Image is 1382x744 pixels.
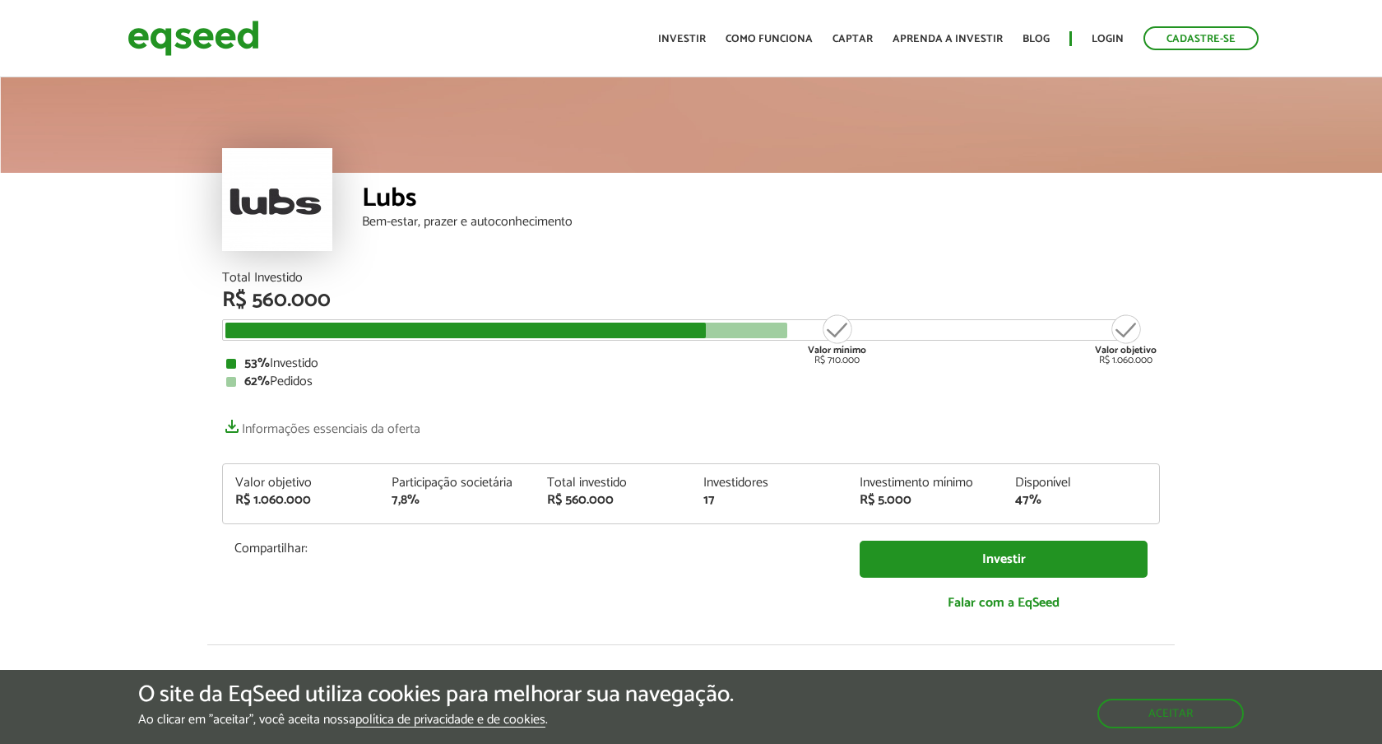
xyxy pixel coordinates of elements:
[726,34,813,44] a: Como funciona
[138,682,734,708] h5: O site da EqSeed utiliza cookies para melhorar sua navegação.
[138,712,734,728] p: Ao clicar em "aceitar", você aceita nossa .
[222,413,420,436] a: Informações essenciais da oferta
[832,34,873,44] a: Captar
[226,375,1156,388] div: Pedidos
[392,494,523,507] div: 7,8%
[226,357,1156,370] div: Investido
[362,185,1160,216] div: Lubs
[1095,313,1157,365] div: R$ 1.060.000
[806,313,868,365] div: R$ 710.000
[222,290,1160,311] div: R$ 560.000
[703,477,835,490] div: Investidores
[547,477,679,490] div: Total investido
[1097,699,1244,728] button: Aceitar
[222,272,1160,285] div: Total Investido
[860,541,1148,578] a: Investir
[893,34,1003,44] a: Aprenda a investir
[703,494,835,507] div: 17
[362,216,1160,229] div: Bem-estar, prazer e autoconhecimento
[860,477,991,490] div: Investimento mínimo
[235,494,367,507] div: R$ 1.060.000
[1095,342,1157,358] strong: Valor objetivo
[1092,34,1124,44] a: Login
[244,370,270,393] strong: 62%
[808,342,866,358] strong: Valor mínimo
[1143,26,1259,50] a: Cadastre-se
[235,477,367,490] div: Valor objetivo
[1023,34,1050,44] a: Blog
[392,477,523,490] div: Participação societária
[547,494,679,507] div: R$ 560.000
[128,16,259,60] img: EqSeed
[355,714,545,728] a: política de privacidade e de cookies
[658,34,706,44] a: Investir
[860,586,1148,620] a: Falar com a EqSeed
[860,494,991,507] div: R$ 5.000
[244,352,270,374] strong: 53%
[1015,477,1147,490] div: Disponível
[1015,494,1147,507] div: 47%
[234,541,835,556] p: Compartilhar:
